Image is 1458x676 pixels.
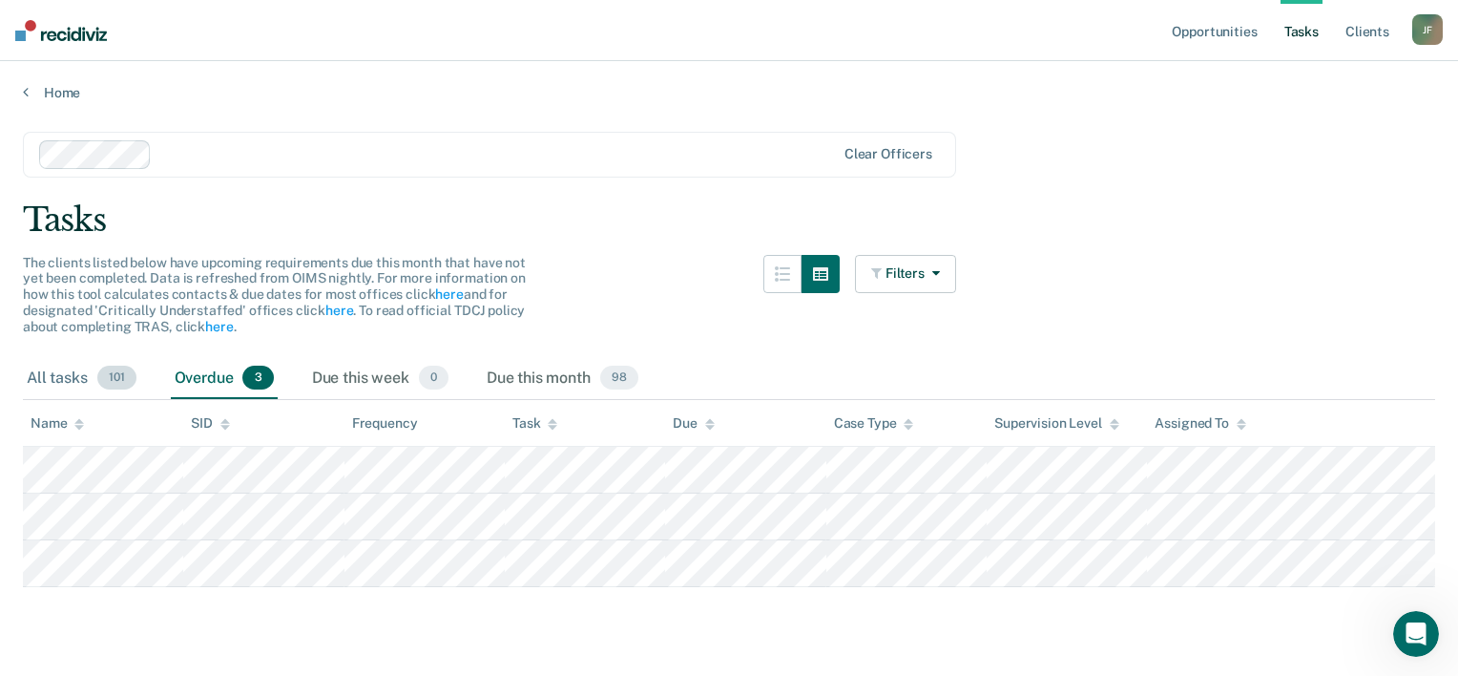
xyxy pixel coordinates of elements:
button: Filters [855,255,956,293]
iframe: Intercom live chat [1393,611,1439,657]
span: 101 [97,366,136,391]
div: Frequency [352,415,418,432]
a: here [325,303,353,318]
div: All tasks101 [23,358,140,400]
a: here [205,319,233,334]
span: 3 [242,366,273,391]
div: Task [512,415,557,432]
a: Home [23,84,1435,101]
div: Name [31,415,84,432]
a: here [435,286,463,302]
div: Due this week0 [308,358,452,400]
div: Due this month98 [483,358,642,400]
div: Case Type [834,415,914,432]
div: Tasks [23,201,1435,240]
img: Recidiviz [15,20,107,41]
button: JF [1412,14,1443,45]
span: The clients listed below have upcoming requirements due this month that have not yet been complet... [23,255,526,334]
div: Overdue3 [171,358,278,400]
span: 98 [600,366,638,391]
div: Assigned To [1155,415,1245,432]
div: Due [673,415,715,432]
div: Clear officers [844,146,932,162]
div: SID [191,415,230,432]
div: J F [1412,14,1443,45]
span: 0 [419,366,448,391]
div: Supervision Level [994,415,1119,432]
